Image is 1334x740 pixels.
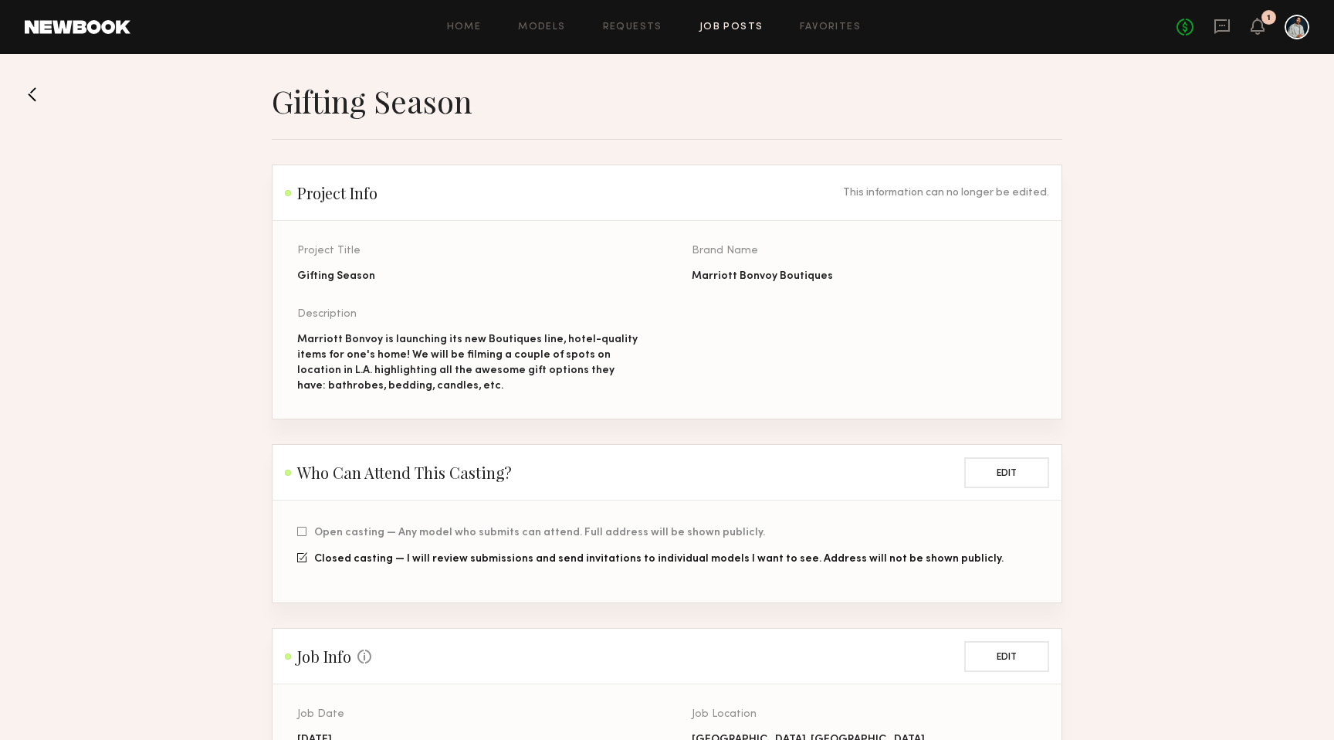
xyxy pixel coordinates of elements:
span: Closed casting — I will review submissions and send invitations to individual models I want to se... [314,555,1004,564]
div: 1 [1267,14,1271,22]
a: Models [518,22,565,32]
h2: Project Info [285,184,378,202]
h1: Gifting Season [272,82,472,121]
span: Open casting — Any model who submits can attend. Full address will be shown publicly. [314,528,765,538]
div: Description [297,309,642,320]
h2: Who Can Attend This Casting? [285,463,512,482]
div: Job Location [692,709,1037,720]
div: Marriott Bonvoy is launching its new Boutiques line, hotel-quality items for one's home! We will ... [297,332,642,394]
div: Project Title [297,246,642,256]
a: Favorites [800,22,861,32]
div: This information can no longer be edited. [843,188,1049,199]
div: Gifting Season [297,269,642,284]
a: Home [447,22,482,32]
div: Job Date [297,709,418,720]
div: Marriott Bonvoy Boutiques [692,269,1037,284]
button: Edit [964,457,1049,488]
a: Requests [603,22,662,32]
div: Brand Name [692,246,1037,256]
a: Job Posts [699,22,763,32]
button: Edit [964,641,1049,672]
h2: Job Info [285,647,371,666]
